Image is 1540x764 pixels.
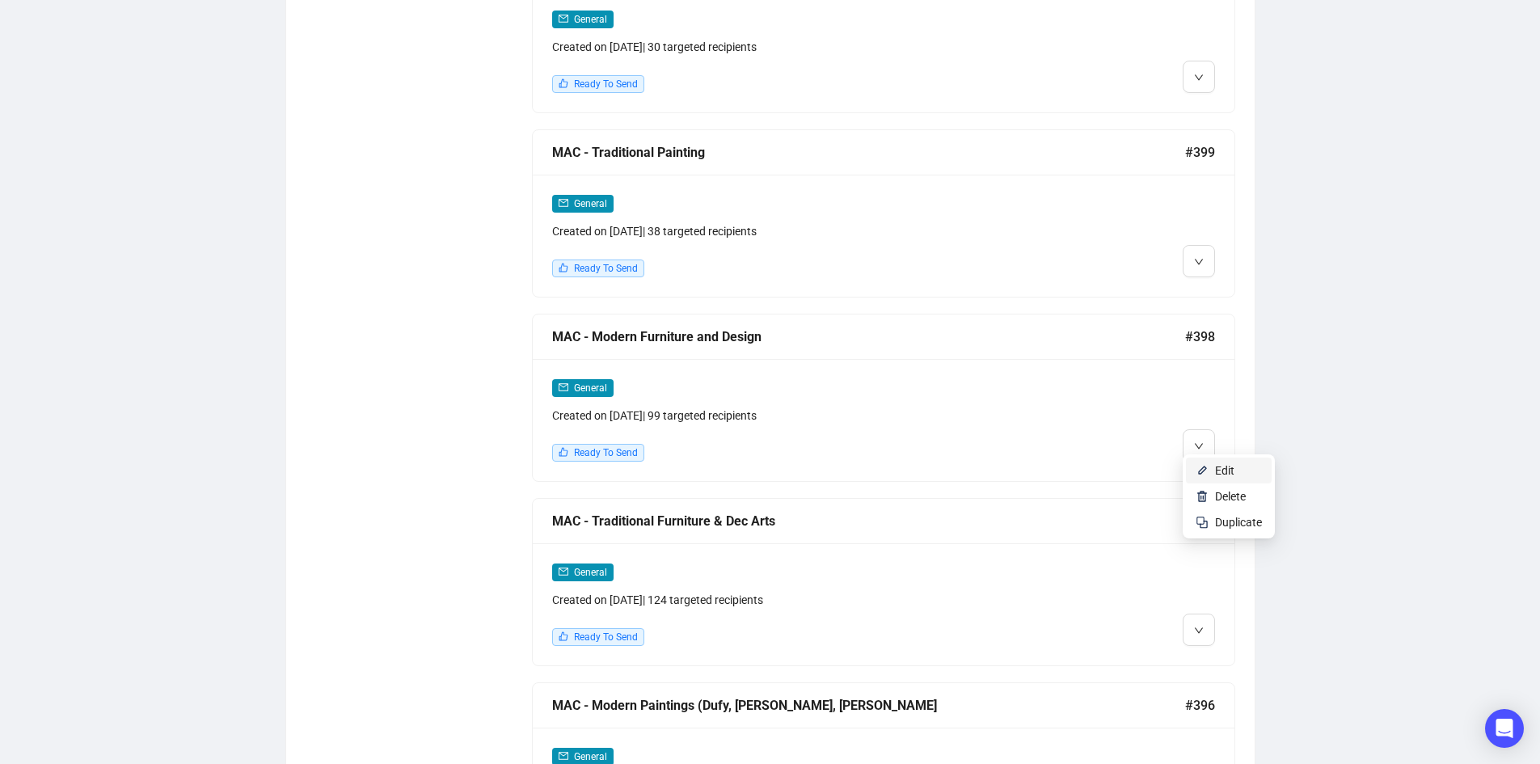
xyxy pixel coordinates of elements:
[552,511,1185,531] div: MAC - Traditional Furniture & Dec Arts
[559,382,568,392] span: mail
[1215,516,1262,529] span: Duplicate
[1485,709,1524,748] div: Open Intercom Messenger
[559,78,568,88] span: like
[1194,626,1204,635] span: down
[559,447,568,457] span: like
[574,382,607,394] span: General
[552,695,1185,715] div: MAC - Modern Paintings (Dufy, [PERSON_NAME], [PERSON_NAME]
[1185,142,1215,163] span: #399
[574,263,638,274] span: Ready To Send
[574,751,607,762] span: General
[552,407,1047,424] div: Created on [DATE] | 99 targeted recipients
[1185,695,1215,715] span: #396
[574,198,607,209] span: General
[1194,257,1204,267] span: down
[559,198,568,208] span: mail
[574,447,638,458] span: Ready To Send
[574,631,638,643] span: Ready To Send
[532,314,1235,482] a: MAC - Modern Furniture and Design#398mailGeneralCreated on [DATE]| 99 targeted recipientslikeRead...
[532,129,1235,298] a: MAC - Traditional Painting#399mailGeneralCreated on [DATE]| 38 targeted recipientslikeReady To Send
[559,751,568,761] span: mail
[559,631,568,641] span: like
[559,14,568,23] span: mail
[532,498,1235,666] a: MAC - Traditional Furniture & Dec Arts#397mailGeneralCreated on [DATE]| 124 targeted recipientsli...
[552,222,1047,240] div: Created on [DATE] | 38 targeted recipients
[1194,441,1204,451] span: down
[1185,327,1215,347] span: #398
[1215,464,1234,477] span: Edit
[1196,490,1209,503] img: svg+xml;base64,PHN2ZyB4bWxucz0iaHR0cDovL3d3dy53My5vcmcvMjAwMC9zdmciIHhtbG5zOnhsaW5rPSJodHRwOi8vd3...
[574,78,638,90] span: Ready To Send
[574,567,607,578] span: General
[552,591,1047,609] div: Created on [DATE] | 124 targeted recipients
[559,263,568,272] span: like
[1196,464,1209,477] img: svg+xml;base64,PHN2ZyB4bWxucz0iaHR0cDovL3d3dy53My5vcmcvMjAwMC9zdmciIHhtbG5zOnhsaW5rPSJodHRwOi8vd3...
[1215,490,1246,503] span: Delete
[1194,73,1204,82] span: down
[552,38,1047,56] div: Created on [DATE] | 30 targeted recipients
[1196,516,1209,529] img: svg+xml;base64,PHN2ZyB4bWxucz0iaHR0cDovL3d3dy53My5vcmcvMjAwMC9zdmciIHdpZHRoPSIyNCIgaGVpZ2h0PSIyNC...
[552,142,1185,163] div: MAC - Traditional Painting
[552,327,1185,347] div: MAC - Modern Furniture and Design
[559,567,568,576] span: mail
[574,14,607,25] span: General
